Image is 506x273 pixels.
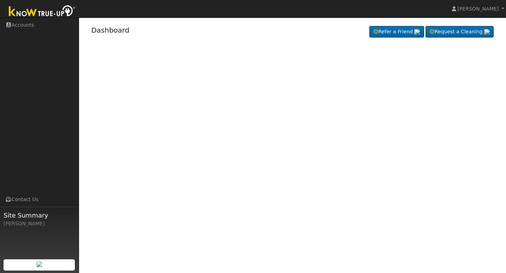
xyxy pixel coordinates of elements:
span: [PERSON_NAME] [458,6,499,12]
a: Request a Cleaning [426,26,494,38]
span: Site Summary [4,211,75,220]
div: [PERSON_NAME] [4,220,75,227]
a: Dashboard [91,26,130,34]
img: Know True-Up [5,4,79,20]
a: Refer a Friend [369,26,424,38]
img: retrieve [414,29,420,35]
img: retrieve [484,29,490,35]
img: retrieve [37,261,42,267]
